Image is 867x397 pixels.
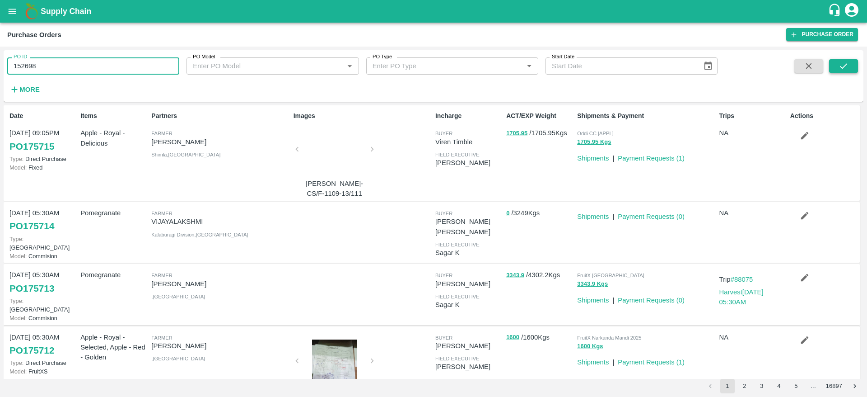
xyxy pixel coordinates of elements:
label: PO Model [193,53,215,61]
p: Incharge [435,111,503,121]
button: Open [344,60,355,72]
a: Harvest[DATE] 05:30AM [719,288,764,306]
p: [PERSON_NAME] [151,279,289,289]
span: FruitX Narkanda Mandi 2025 [577,335,641,340]
p: [DATE] 05:30AM [9,332,77,342]
p: NA [719,128,787,138]
a: PO175712 [9,342,54,359]
p: [GEOGRAPHIC_DATA] [9,297,77,314]
button: 1705.95 [506,128,527,139]
p: Commision [9,314,77,322]
p: Date [9,111,77,121]
div: | [609,150,614,163]
div: Purchase Orders [7,29,61,41]
span: buyer [435,273,452,278]
span: Farmer [151,131,172,136]
button: Go to page 2 [737,379,752,393]
button: open drawer [2,1,23,22]
a: Payment Requests (0) [618,213,685,220]
span: field executive [435,152,480,157]
span: Farmer [151,211,172,216]
span: Model: [9,164,27,171]
p: [PERSON_NAME]-CS/F-1109-13/111 [301,179,368,199]
p: Viren Timble [435,137,503,147]
button: 0 [506,208,509,219]
p: Commision [9,252,77,260]
label: PO Type [373,53,392,61]
span: buyer [435,131,452,136]
span: Shimla , [GEOGRAPHIC_DATA] [151,152,220,157]
p: Pomegranate [80,208,148,218]
span: Type: [9,298,23,304]
input: Enter PO Type [369,60,509,72]
p: [DATE] 05:30AM [9,270,77,280]
div: | [609,354,614,367]
b: Supply Chain [41,7,91,16]
span: field executive [435,242,480,247]
p: Images [294,111,432,121]
button: 3343.9 [506,270,524,281]
button: Go to page 4 [772,379,786,393]
p: [PERSON_NAME] [435,279,503,289]
span: Type: [9,236,23,242]
span: field executive [435,294,480,299]
p: [PERSON_NAME] [435,158,503,168]
p: FruitXS [9,367,77,376]
p: Actions [790,111,858,121]
p: VIJAYALAKSHMI [151,217,289,227]
p: Pomegranate [80,270,148,280]
p: ACT/EXP Weight [506,111,573,121]
button: More [7,82,42,97]
p: [PERSON_NAME] [151,341,289,351]
p: Trip [719,274,787,284]
nav: pagination navigation [702,379,863,393]
p: [DATE] 05:30AM [9,208,77,218]
a: Payment Requests (1) [618,359,685,366]
div: customer-support [828,3,844,19]
p: Apple - Royal - Selected, Apple - Red - Golden [80,332,148,363]
a: Shipments [577,297,609,304]
p: [PERSON_NAME] [151,137,289,147]
p: Partners [151,111,289,121]
span: Kalaburagi Division , [GEOGRAPHIC_DATA] [151,232,248,237]
p: [PERSON_NAME] [435,362,503,372]
span: Type: [9,156,23,162]
div: … [806,382,820,391]
a: Shipments [577,213,609,220]
a: Payment Requests (0) [618,297,685,304]
button: 1600 [506,332,519,343]
a: Supply Chain [41,5,828,18]
input: Enter PO ID [7,57,179,75]
p: NA [719,208,787,218]
input: Start Date [545,57,696,75]
p: / 4302.2 Kgs [506,270,573,280]
a: PO175715 [9,138,54,155]
span: Model: [9,315,27,321]
button: page 1 [720,379,735,393]
img: logo [23,2,41,20]
p: Direct Purchase [9,155,77,163]
button: Go to page 16897 [823,379,845,393]
label: Start Date [552,53,574,61]
a: Shipments [577,359,609,366]
label: PO ID [14,53,27,61]
span: Farmer [151,335,172,340]
span: FruitX [GEOGRAPHIC_DATA] [577,273,644,278]
span: buyer [435,211,452,216]
span: , [GEOGRAPHIC_DATA] [151,356,205,361]
button: Open [523,60,535,72]
span: Model: [9,253,27,260]
p: NA [719,332,787,342]
span: Oddi CC [APPL] [577,131,613,136]
a: Shipments [577,155,609,162]
button: 1600 Kgs [577,341,603,352]
div: | [609,292,614,305]
a: Payment Requests (1) [618,155,685,162]
span: , [GEOGRAPHIC_DATA] [151,294,205,299]
a: #88075 [731,276,753,283]
div: account of current user [844,2,860,21]
p: Shipments & Payment [577,111,715,121]
button: Go to page 3 [755,379,769,393]
button: Go to next page [848,379,862,393]
p: Trips [719,111,787,121]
